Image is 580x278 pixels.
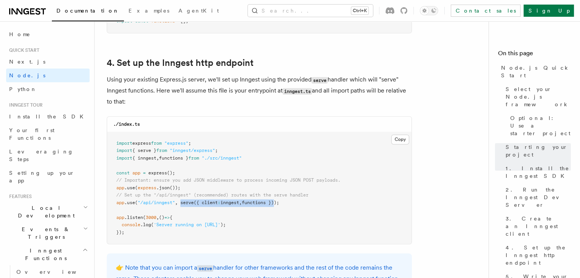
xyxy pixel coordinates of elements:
span: 3. Create an Inngest client [506,215,571,238]
span: app [116,200,124,205]
span: app [116,185,124,190]
button: Local Development [6,201,90,222]
a: Examples [124,2,174,21]
span: "/api/inngest" [138,200,175,205]
span: import [116,148,132,153]
span: Documentation [56,8,119,14]
button: Events & Triggers [6,222,90,244]
span: Examples [129,8,169,14]
span: { inngest [132,155,156,161]
span: Install the SDK [9,113,88,120]
a: 4. Set up the Inngest http endpoint [503,241,571,270]
a: Node.js Quick Start [498,61,571,82]
span: 1. Install the Inngest SDK [506,165,571,180]
span: ( [135,185,138,190]
a: 3. Create an Inngest client [503,212,571,241]
span: Leveraging Steps [9,149,74,162]
a: Install the SDK [6,110,90,123]
a: Next.js [6,55,90,69]
span: Your first Functions [9,127,55,141]
a: Your first Functions [6,123,90,145]
span: : [218,200,220,205]
span: from [188,155,199,161]
a: Starting your project [503,140,571,161]
span: ()); [170,185,180,190]
a: AgentKit [174,2,223,21]
span: { [170,215,172,220]
span: inngest [220,200,239,205]
a: Home [6,27,90,41]
span: console [122,222,140,227]
span: }); [116,230,124,235]
span: Next.js [9,59,45,65]
span: Select your Node.js framework [506,85,571,108]
span: from [151,141,162,146]
span: Inngest tour [6,102,43,108]
span: import [116,141,132,146]
span: .use [124,200,135,205]
span: // Set up the "/api/inngest" (recommended) routes with the serve handler [116,192,308,198]
span: , [175,200,178,205]
span: ; [215,148,218,153]
span: const [116,170,130,176]
span: Events & Triggers [6,225,83,241]
a: serve [197,264,213,271]
a: Sign Up [524,5,574,17]
a: Python [6,82,90,96]
a: Node.js [6,69,90,82]
span: = [143,170,146,176]
span: (); [167,170,175,176]
span: ( [151,222,154,227]
span: // Important: ensure you add JSON middleware to process incoming JSON POST payloads. [116,177,341,183]
a: 4. Set up the Inngest http endpoint [107,58,254,68]
span: .json [156,185,170,190]
span: 2. Run the Inngest Dev Server [506,186,571,209]
span: express [148,170,167,176]
span: Home [9,30,31,38]
span: Node.js [9,72,45,78]
h4: On this page [498,49,571,61]
a: Leveraging Steps [6,145,90,166]
code: serve [312,77,328,83]
span: functions })); [242,200,279,205]
span: => [164,215,170,220]
span: express [138,185,156,190]
span: Optional: Use a starter project [510,114,571,137]
span: app [132,170,140,176]
a: 2. Run the Inngest Dev Server [503,183,571,212]
p: Using your existing Express.js server, we'll set up Inngest using the provided handler which will... [107,74,412,107]
span: express [132,141,151,146]
span: ( [135,200,138,205]
span: { serve } [132,148,156,153]
span: .use [124,185,135,190]
code: serve [197,265,213,272]
span: ); [220,222,226,227]
span: Python [9,86,37,92]
span: Local Development [6,204,83,219]
span: import [116,155,132,161]
span: ( [143,215,146,220]
span: Features [6,193,32,200]
span: 4. Set up the Inngest http endpoint [506,244,571,267]
span: Quick start [6,47,39,53]
code: ./index.ts [113,121,140,127]
a: Documentation [52,2,124,21]
span: Inngest Functions [6,247,82,262]
code: inngest.ts [283,88,312,94]
span: ({ client [194,200,218,205]
span: functions } [159,155,188,161]
a: Optional: Use a starter project [507,111,571,140]
span: "inngest/express" [170,148,215,153]
span: Node.js Quick Start [501,64,571,79]
span: .listen [124,215,143,220]
span: "./src/inngest" [202,155,242,161]
span: , [239,200,242,205]
span: Overview [16,269,95,275]
span: , [156,155,159,161]
span: AgentKit [178,8,219,14]
a: Setting up your app [6,166,90,187]
a: Contact sales [451,5,521,17]
kbd: Ctrl+K [351,7,368,14]
a: 1. Install the Inngest SDK [503,161,571,183]
button: Toggle dark mode [420,6,438,15]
